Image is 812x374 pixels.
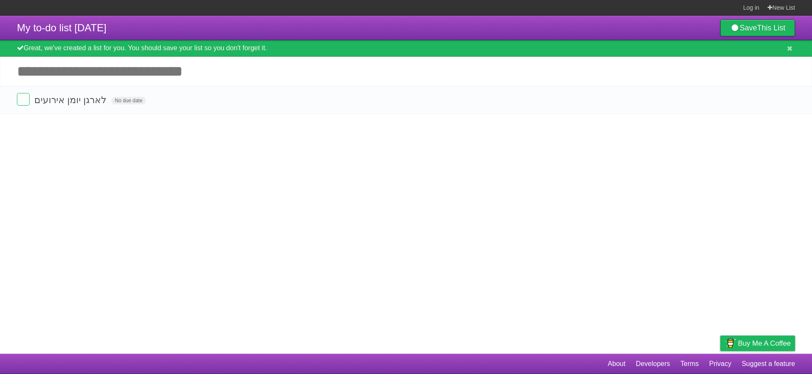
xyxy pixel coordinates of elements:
b: This List [757,24,785,32]
span: Buy me a coffee [738,336,791,351]
a: About [608,356,625,372]
a: Privacy [709,356,731,372]
a: Terms [680,356,699,372]
a: Developers [636,356,670,372]
img: Buy me a coffee [724,336,736,350]
span: My to-do list [DATE] [17,22,107,33]
a: Suggest a feature [742,356,795,372]
a: SaveThis List [720,19,795,36]
label: Done [17,93,30,106]
span: No due date [111,97,145,104]
a: Buy me a coffee [720,336,795,351]
span: לארגן יומן אירועים [34,95,109,105]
